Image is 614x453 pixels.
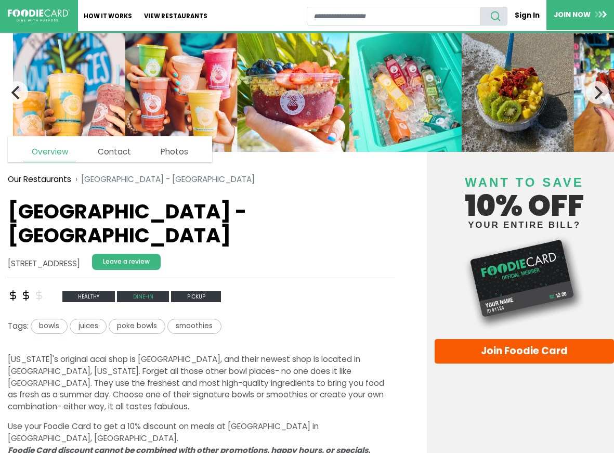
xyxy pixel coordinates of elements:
span: poke bowls [109,319,165,334]
a: Join Foodie Card [435,339,614,364]
a: Our Restaurants [8,174,71,186]
a: Contact [90,142,139,162]
input: restaurant search [307,7,481,25]
a: Sign In [507,6,546,24]
img: Foodie Card [435,235,614,331]
h1: [GEOGRAPHIC_DATA] - [GEOGRAPHIC_DATA] [8,200,395,248]
a: healthy [62,290,117,301]
button: Next [586,81,609,104]
span: healthy [62,291,115,302]
a: smoothies [167,320,221,331]
span: Pickup [171,291,221,302]
a: Photos [153,142,196,162]
span: Dine-in [117,291,169,302]
address: [STREET_ADDRESS] [8,258,80,270]
span: Want to save [465,175,583,189]
button: Previous [5,81,28,104]
small: your entire bill? [435,221,614,229]
a: juices [70,320,108,331]
div: Tags: [8,319,395,338]
a: Pickup [171,290,221,301]
nav: page links [8,136,212,162]
li: [GEOGRAPHIC_DATA] - [GEOGRAPHIC_DATA] [71,174,255,186]
span: smoothies [167,319,221,334]
span: bowls [31,319,68,334]
a: Overview [23,142,75,162]
a: Leave a review [92,254,161,270]
h4: 10% off [435,162,614,229]
img: FoodieCard; Eat, Drink, Save, Donate [8,9,70,22]
a: Dine-in [117,290,171,301]
nav: breadcrumb [8,167,395,191]
span: juices [70,319,106,334]
button: search [480,7,507,25]
a: poke bowls [109,320,167,331]
a: bowls [29,320,70,331]
p: [US_STATE]'s original acai shop is [GEOGRAPHIC_DATA], and their newest shop is located in [GEOGRA... [8,354,395,413]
